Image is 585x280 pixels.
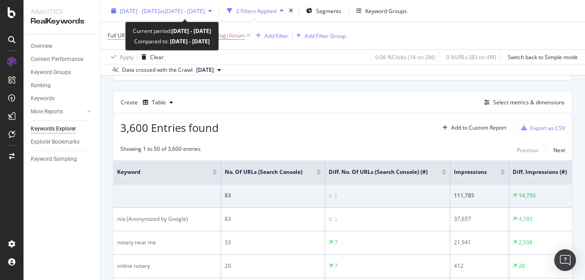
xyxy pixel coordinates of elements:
[31,68,71,77] div: Keyword Groups
[334,192,337,200] div: 2
[120,53,134,61] div: Apply
[31,94,55,103] div: Keywords
[530,124,565,132] div: Export as CSV
[31,124,94,134] a: Keywords Explorer
[31,55,94,64] a: Content Performance
[553,145,565,156] button: Next
[335,262,338,270] div: 7
[365,7,407,14] div: Keyword Groups
[454,215,505,223] div: 37,657
[287,6,295,15] div: times
[519,215,533,223] div: 4,183
[138,50,164,64] button: Clear
[316,7,341,14] span: Segments
[305,32,346,39] div: Add Filter Group
[329,168,428,176] span: Diff. No. of URLs (Search Console) (#)
[31,42,94,51] a: Overview
[133,26,211,36] div: Current period:
[517,145,538,156] button: Previous
[31,137,94,147] a: Explorer Bookmarks
[117,215,217,223] div: n/a (Anonymized by Google)
[451,125,506,131] div: Add to Custom Report
[454,168,487,176] span: Impressions
[454,191,505,200] div: 111,785
[517,146,538,154] div: Previous
[513,168,567,176] span: Diff. Impressions (#)
[31,154,94,164] a: Keyword Sampling
[353,4,410,18] button: Keyword Groups
[454,238,505,247] div: 21,941
[31,42,52,51] div: Overview
[117,168,199,176] span: Keyword
[31,107,63,117] div: More Reports
[31,137,80,147] div: Explorer Bookmarks
[454,262,505,270] div: 412
[120,145,201,156] div: Showing 1 to 50 of 3,600 entries
[31,55,83,64] div: Content Performance
[519,238,533,247] div: 2,598
[108,32,127,39] span: Full URL
[117,238,217,247] div: notary near me
[252,30,288,41] button: Add Filter
[31,16,93,27] div: RealKeywords
[518,121,565,135] button: Export as CSV
[554,249,576,271] div: Open Intercom Messenger
[171,27,211,35] b: [DATE] - [DATE]
[519,191,536,200] div: 14,756
[446,53,496,61] div: 0 % URLs ( 83 on 4M )
[152,100,166,105] div: Table
[31,81,94,90] a: Ranking
[31,154,77,164] div: Keyword Sampling
[225,168,303,176] span: No. of URLs (Search Console)
[225,262,321,270] div: 20
[329,195,332,197] img: Equal
[196,66,214,74] span: 2025 Sep. 1st
[508,53,578,61] div: Switch back to Simple mode
[481,97,565,108] button: Select metrics & dimensions
[504,50,578,64] button: Switch back to Simple mode
[223,4,287,18] button: 2 Filters Applied
[134,36,210,47] div: Compared to:
[236,7,276,14] div: 2 Filters Applied
[334,215,337,224] div: 3
[120,120,219,135] span: 3,600 Entries found
[31,68,94,77] a: Keyword Groups
[160,7,205,14] span: vs [DATE] - [DATE]
[335,238,338,247] div: 7
[31,7,93,16] div: Analytics
[120,7,160,14] span: [DATE] - [DATE]
[150,53,164,61] div: Clear
[329,218,332,221] img: Equal
[193,65,225,75] button: [DATE]
[117,262,217,270] div: online notary
[553,146,565,154] div: Next
[31,94,94,103] a: Keywords
[302,4,345,18] button: Segments
[31,81,51,90] div: Ranking
[225,215,321,223] div: 83
[139,95,177,110] button: Table
[375,53,435,61] div: 0.06 % Clicks ( 1K on 2M )
[31,107,85,117] a: More Reports
[519,262,525,270] div: 28
[215,29,245,42] span: blog|forum
[225,191,321,200] div: 83
[439,121,506,135] button: Add to Custom Report
[122,66,193,74] div: Data crossed with the Crawl
[225,238,321,247] div: 33
[108,4,216,18] button: [DATE] - [DATE]vs[DATE] - [DATE]
[264,32,288,39] div: Add Filter
[493,98,565,106] div: Select metrics & dimensions
[292,30,346,41] button: Add Filter Group
[108,50,134,64] button: Apply
[169,37,210,45] b: [DATE] - [DATE]
[121,95,177,110] div: Create
[31,124,76,134] div: Keywords Explorer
